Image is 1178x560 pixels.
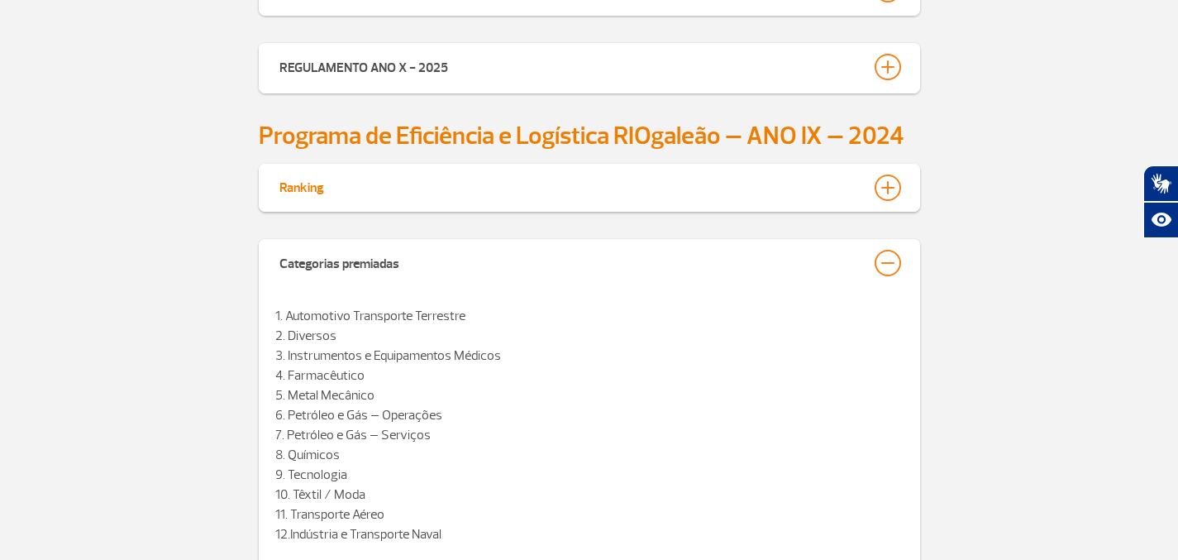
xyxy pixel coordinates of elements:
[279,174,900,202] button: Ranking
[279,53,900,81] button: REGULAMENTO ANO X - 2025
[1143,165,1178,238] div: Plugin de acessibilidade da Hand Talk.
[279,250,399,273] div: Categorias premiadas
[279,249,900,277] button: Categorias premiadas
[279,54,448,77] div: REGULAMENTO ANO X - 2025
[279,175,324,196] div: Ranking
[275,306,904,544] p: 1. Automotivo Transporte Terrestre 2. Diversos 3. Instrumentos e Equipamentos Médicos 4. Farmacêu...
[1143,202,1178,238] button: Abrir recursos assistivos.
[259,121,920,151] h2: Programa de Eficiência e Logística RIOgaleão – ANO IX – 2024
[1143,165,1178,202] button: Abrir tradutor de língua de sinais.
